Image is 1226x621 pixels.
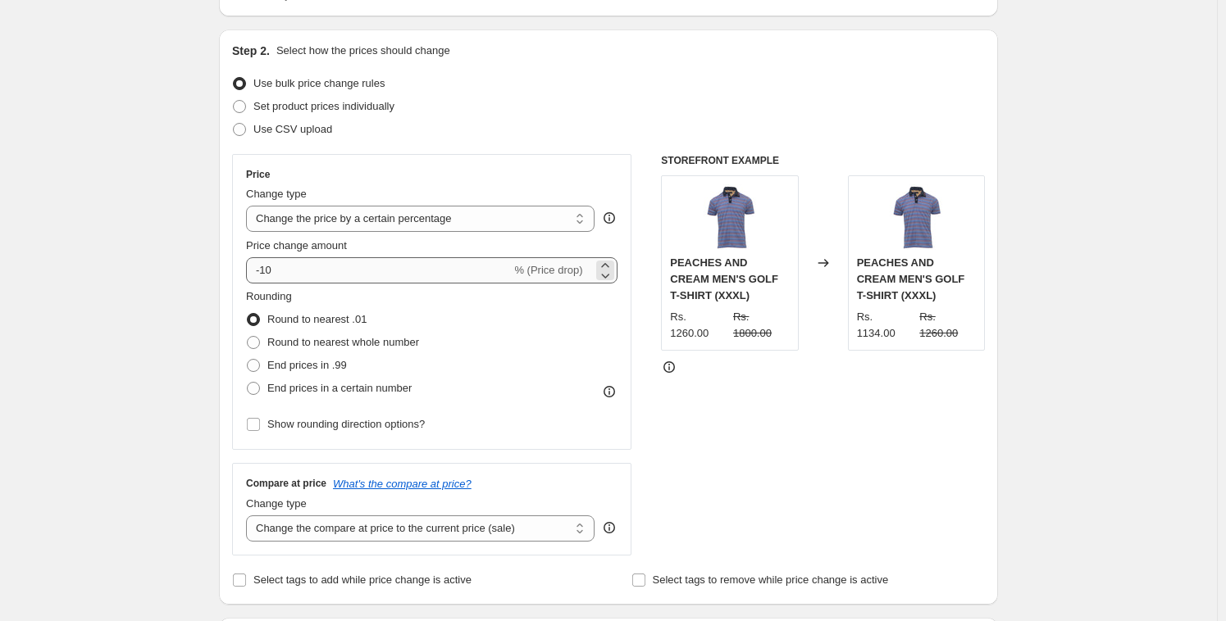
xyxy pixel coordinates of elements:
span: Change type [246,497,307,510]
span: Round to nearest whole number [267,336,419,348]
p: Select how the prices should change [276,43,450,59]
div: Rs. 1134.00 [857,309,914,342]
span: End prices in a certain number [267,382,412,394]
h3: Price [246,168,270,181]
div: Rs. 1260.00 [670,309,727,342]
img: PEACHES_AND_CREAM_Front_80x.jpg [883,184,949,250]
div: help [601,519,618,536]
img: PEACHES_AND_CREAM_Front_80x.jpg [697,184,763,250]
span: Price change amount [246,239,347,252]
strike: Rs. 1260.00 [919,309,976,342]
span: Show rounding direction options? [267,418,425,430]
span: End prices in .99 [267,359,347,371]
h2: Step 2. [232,43,270,59]
span: Select tags to add while price change is active [253,573,472,586]
span: Rounding [246,290,292,302]
span: Round to nearest .01 [267,313,367,325]
strike: Rs. 1800.00 [733,309,790,342]
span: Select tags to remove while price change is active [653,573,889,586]
span: Use bulk price change rules [253,77,385,89]
span: Set product prices individually [253,100,394,112]
span: PEACHES AND CREAM MEN'S GOLF T-SHIRT (XXXL) [857,256,965,301]
button: What's the compare at price? [333,478,472,490]
span: Change type [246,188,307,200]
span: % (Price drop) [514,264,582,276]
h6: STOREFRONT EXAMPLE [661,154,985,167]
h3: Compare at price [246,477,326,490]
span: Use CSV upload [253,123,332,135]
input: -15 [246,257,511,283]
div: help [601,210,618,226]
span: PEACHES AND CREAM MEN'S GOLF T-SHIRT (XXXL) [670,256,778,301]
